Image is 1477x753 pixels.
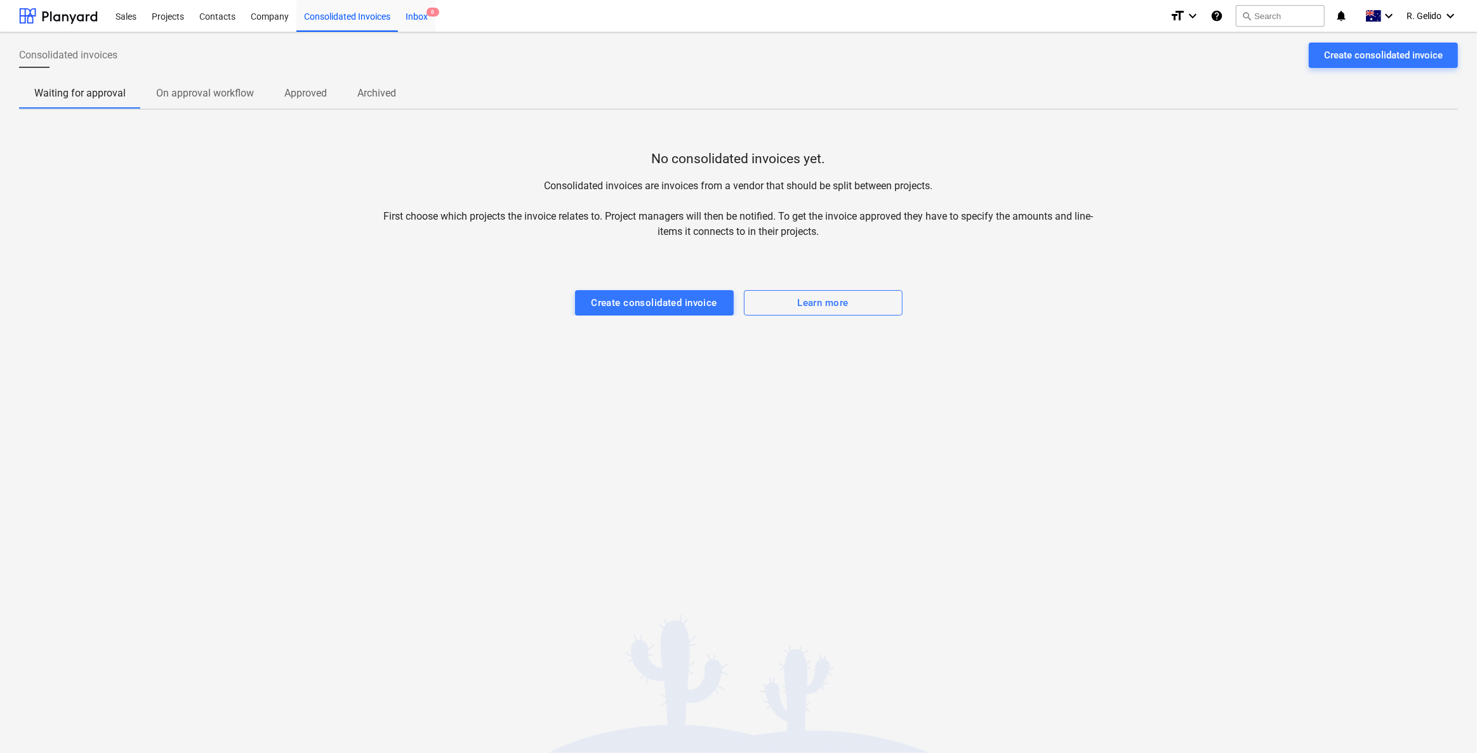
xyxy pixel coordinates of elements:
p: Consolidated invoices are invoices from a vendor that should be split between projects. First cho... [379,178,1099,239]
p: Archived [357,86,396,101]
button: Search [1236,5,1325,27]
span: 6 [427,8,439,17]
p: No consolidated invoices yet. [652,150,826,168]
button: Create consolidated invoice [1309,43,1458,68]
button: Create consolidated invoice [575,290,734,316]
i: Knowledge base [1210,8,1223,23]
span: Consolidated invoices [19,48,117,63]
div: Learn more [797,295,848,311]
i: keyboard_arrow_down [1185,8,1200,23]
div: Create consolidated invoice [1324,47,1443,63]
i: keyboard_arrow_down [1443,8,1458,23]
span: R. Gelido [1407,11,1441,21]
i: notifications [1335,8,1348,23]
span: search [1242,11,1252,21]
div: Create consolidated invoice [591,295,717,311]
button: Learn more [744,290,903,316]
i: format_size [1170,8,1185,23]
p: On approval workflow [156,86,254,101]
i: keyboard_arrow_down [1381,8,1396,23]
p: Approved [284,86,327,101]
p: Waiting for approval [34,86,126,101]
iframe: Chat Widget [1414,692,1477,753]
